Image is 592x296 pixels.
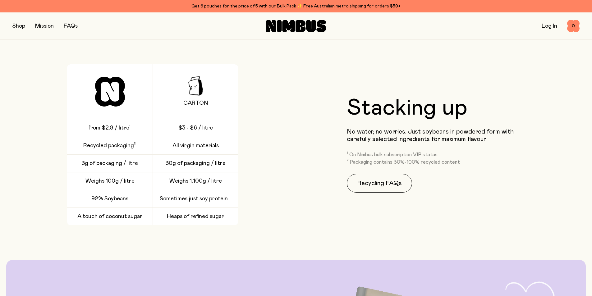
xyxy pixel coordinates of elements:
[567,20,580,32] button: 0
[160,195,232,203] span: Sometimes just soy protein...
[82,160,138,167] span: 3g of packaging / litre
[64,23,78,29] a: FAQs
[169,177,222,185] span: Weighs 1,100g / litre
[347,97,467,119] h2: Stacking up
[83,142,134,149] span: Recycled packaging
[167,213,224,220] span: Heaps of refined sugar
[172,142,219,149] span: All virgin materials
[85,177,135,185] span: Weighs 100g / litre
[91,195,128,203] span: 92% Soybeans
[35,23,54,29] a: Mission
[347,174,412,193] a: Recycling FAQs
[77,213,142,220] span: A touch of coconut sugar
[166,160,226,167] span: 30g of packaging / litre
[347,128,526,143] p: No water, no worries. Just soybeans in powdered form with carefully selected ingredients for maxi...
[183,99,208,107] span: Carton
[178,124,213,132] span: $3 - $6 / litre
[350,159,460,165] p: Packaging contains 30%-100% recycled content
[12,2,580,10] div: Get 6 pouches for the price of 5 with our Bulk Pack ✨ Free Australian metro shipping for orders $59+
[349,152,438,158] p: On Nimbus bulk subscription VIP status
[542,23,557,29] a: Log In
[88,124,129,132] span: from $2.9 / litre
